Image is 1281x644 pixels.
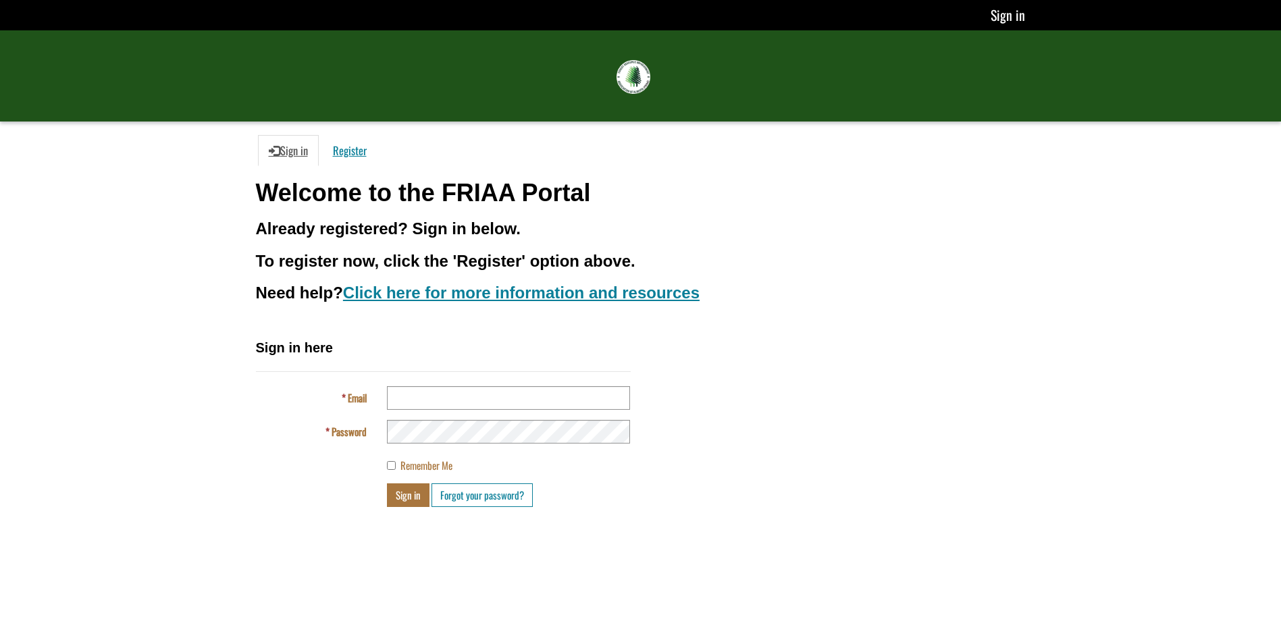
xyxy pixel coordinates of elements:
a: Sign in [258,135,319,166]
a: Click here for more information and resources [343,284,700,302]
span: Email [348,390,367,405]
h3: Already registered? Sign in below. [256,220,1026,238]
a: Register [322,135,377,166]
span: Remember Me [400,458,452,473]
a: Forgot your password? [432,483,533,507]
img: FRIAA Submissions Portal [617,60,650,94]
button: Sign in [387,483,429,507]
h1: Welcome to the FRIAA Portal [256,180,1026,207]
span: Password [332,424,367,439]
span: Sign in here [256,340,333,355]
h3: Need help? [256,284,1026,302]
h3: To register now, click the 'Register' option above. [256,252,1026,270]
input: Remember Me [387,461,396,470]
a: Sign in [991,5,1025,25]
